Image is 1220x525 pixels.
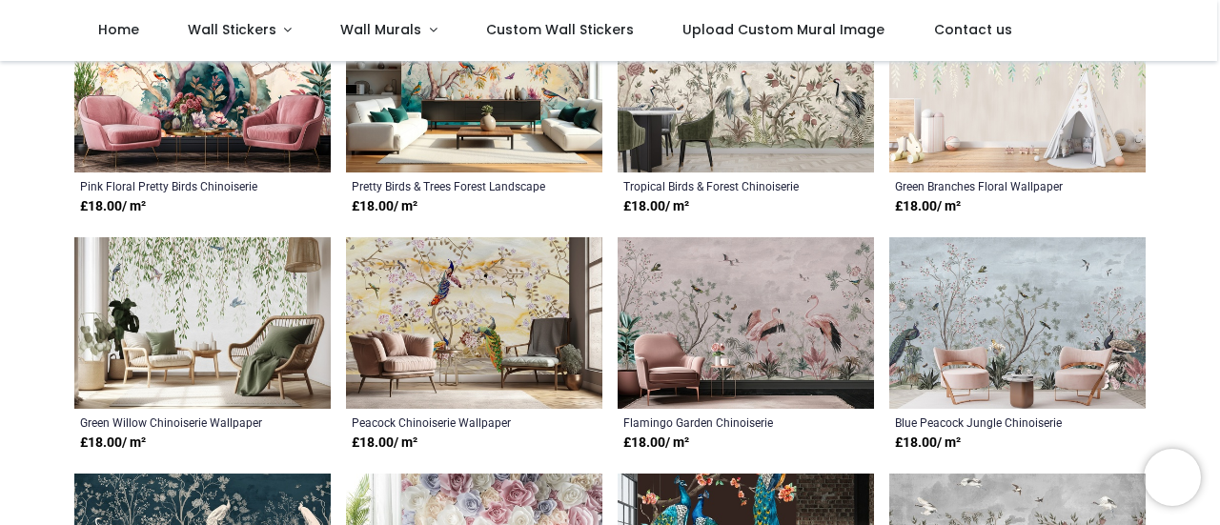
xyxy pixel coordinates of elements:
img: Green Willow Chinoiserie Wall Mural Wallpaper [74,237,331,409]
span: Contact us [934,20,1012,39]
span: Custom Wall Stickers [486,20,634,39]
strong: £ 18.00 / m² [895,197,961,216]
img: Peacock Chinoiserie Wall Mural Wallpaper [346,237,602,409]
span: Wall Stickers [188,20,276,39]
a: Pink Floral Pretty Birds Chinoiserie Wallpaper [80,178,275,193]
strong: £ 18.00 / m² [623,434,689,453]
strong: £ 18.00 / m² [895,434,961,453]
img: Pink Floral Pretty Birds Chinoiserie Wall Mural Wallpaper [74,1,331,172]
a: Green Branches Floral Wallpaper [895,178,1090,193]
strong: £ 18.00 / m² [623,197,689,216]
a: Green Willow Chinoiserie Wallpaper [80,414,275,430]
span: Home [98,20,139,39]
img: Blue Peacock Jungle Chinoiserie Wall Mural Wallpaper [889,237,1146,409]
img: Flamingo Garden Chinoiserie Wall Mural Wallpaper [618,237,874,409]
a: Flamingo Garden Chinoiserie Wallpaper [623,414,819,430]
a: Pretty Birds & Trees Forest Landscape Wallpaper [352,178,547,193]
a: Blue Peacock Jungle Chinoiserie Wallpaper [895,414,1090,430]
img: Green Branches Floral Wall Mural Wallpaper [889,1,1146,172]
a: Peacock Chinoiserie Wallpaper [352,414,547,430]
strong: £ 18.00 / m² [352,197,417,216]
iframe: Brevo live chat [1144,449,1201,506]
strong: £ 18.00 / m² [80,197,146,216]
strong: £ 18.00 / m² [352,434,417,453]
a: Tropical Birds & Forest Chinoiserie Wallpaper [623,178,819,193]
span: Wall Murals [340,20,421,39]
strong: £ 18.00 / m² [80,434,146,453]
img: Tropical Birds & Forest Chinoiserie Wall Mural Wallpaper [618,1,874,172]
img: Pretty Birds & Trees Forest Landscape Wall Mural Wallpaper [346,1,602,172]
span: Upload Custom Mural Image [682,20,884,39]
